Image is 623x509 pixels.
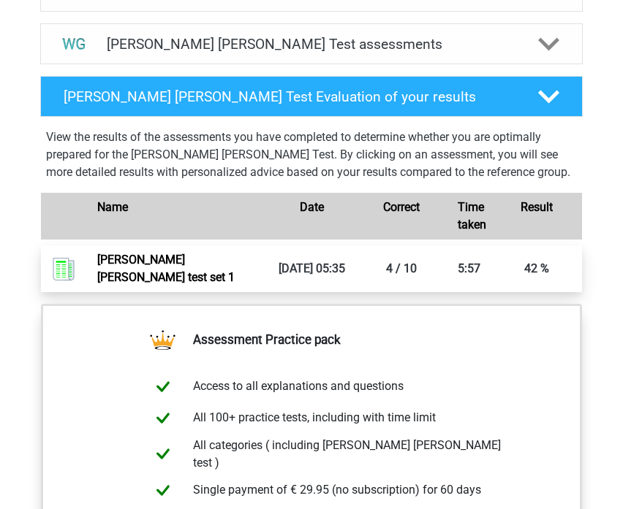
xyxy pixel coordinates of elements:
[492,199,582,234] div: Result
[447,199,492,234] div: Time taken
[357,199,447,234] div: Correct
[266,199,356,234] div: Date
[58,28,90,60] img: watson glaser test assessments
[64,88,516,105] h4: [PERSON_NAME] [PERSON_NAME] Test Evaluation of your results
[107,36,516,53] h4: [PERSON_NAME] [PERSON_NAME] Test assessments
[86,199,267,234] div: Name
[46,129,577,181] p: View the results of the assessments you have completed to determine whether you are optimally pre...
[97,253,235,284] a: [PERSON_NAME] [PERSON_NAME] test set 1
[34,76,589,117] a: [PERSON_NAME] [PERSON_NAME] Test Evaluation of your results
[34,23,589,64] a: assessments [PERSON_NAME] [PERSON_NAME] Test assessments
